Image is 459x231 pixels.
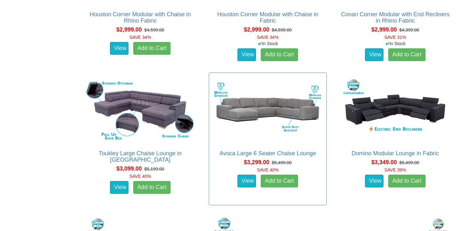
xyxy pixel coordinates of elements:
[272,160,292,165] del: $5,499.00
[365,175,383,187] a: View
[335,40,455,47] div: In Stock
[257,167,279,172] font: SAVE 40%
[208,40,328,47] div: In Stock
[129,174,151,179] font: SAVE 40%
[261,175,298,187] a: Add to Cart
[384,35,406,40] font: SAVE 31%
[388,48,426,61] a: Add to Cart
[341,11,450,24] a: Conan Corner Modular with End Recliners in Rhino Fabric
[133,181,171,194] a: Add to Cart
[129,35,151,40] font: SAVE 34%
[388,175,426,187] a: Add to Cart
[371,159,397,165] span: $3,349.00
[371,26,397,33] span: $2,999.00
[272,27,292,32] del: $4,599.00
[244,159,269,165] span: $3,299.00
[110,181,128,194] a: View
[217,11,318,24] a: Houston Corner Modular with Chaise in Fabric
[85,76,196,144] img: Toukley Large Chaise Lounge in Fabric
[384,167,406,172] font: SAVE 39%
[99,150,182,163] a: Toukley Large Chaise Lounge in [GEOGRAPHIC_DATA]
[352,150,439,157] a: Domino Modular Lounge in Fabric
[244,26,269,33] span: $2,999.00
[133,42,171,55] a: Add to Cart
[399,27,419,32] del: $4,399.00
[144,166,164,171] del: $5,199.00
[144,27,164,32] del: $4,599.00
[365,48,383,61] a: View
[257,35,279,40] font: SAVE 34%
[399,160,419,165] del: $5,499.00
[261,48,298,61] a: Add to Cart
[212,76,323,144] img: Avoca Large 6 Seater Chaise Lounge
[90,11,191,24] a: Houston Corner Modular with Chaise in Rhino Fabric
[219,150,316,157] a: Avoca Large 6 Seater Chaise Lounge
[237,175,256,187] a: View
[237,48,256,61] a: View
[110,42,128,55] a: View
[116,26,142,33] span: $2,999.00
[340,76,451,144] img: Domino Modular Lounge in Fabric
[116,165,142,172] span: $3,099.00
